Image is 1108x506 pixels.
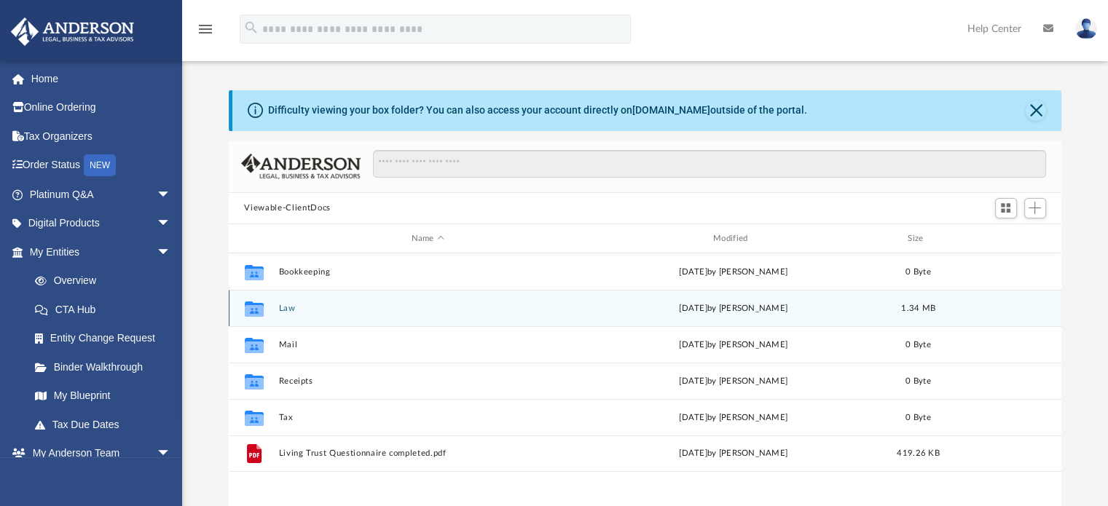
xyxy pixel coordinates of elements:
[1026,100,1046,121] button: Close
[278,376,577,386] button: Receipts
[84,154,116,176] div: NEW
[268,103,807,118] div: Difficulty viewing your box folder? You can also access your account directly on outside of the p...
[157,439,186,469] span: arrow_drop_down
[905,268,931,276] span: 0 Byte
[278,340,577,349] button: Mail
[278,413,577,422] button: Tax
[584,232,883,245] div: Modified
[235,232,271,245] div: id
[157,209,186,239] span: arrow_drop_down
[157,180,186,210] span: arrow_drop_down
[373,150,1045,178] input: Search files and folders
[278,304,577,313] button: Law
[584,375,882,388] div: [DATE] by [PERSON_NAME]
[197,20,214,38] i: menu
[584,448,882,461] div: [DATE] by [PERSON_NAME]
[905,414,931,422] span: 0 Byte
[20,352,193,382] a: Binder Walkthrough
[7,17,138,46] img: Anderson Advisors Platinum Portal
[905,341,931,349] span: 0 Byte
[1075,18,1097,39] img: User Pic
[954,232,1056,245] div: id
[20,266,193,296] a: Overview
[10,122,193,151] a: Tax Organizers
[584,411,882,424] div: [DATE] by [PERSON_NAME]
[10,209,193,238] a: Digital Productsarrow_drop_down
[897,450,939,458] span: 419.26 KB
[243,20,259,36] i: search
[20,410,193,439] a: Tax Due Dates
[157,237,186,267] span: arrow_drop_down
[278,449,577,459] button: Living Trust Questionnaire completed.pdf
[10,439,186,468] a: My Anderson Teamarrow_drop_down
[197,28,214,38] a: menu
[10,64,193,93] a: Home
[901,304,935,312] span: 1.34 MB
[1024,198,1046,218] button: Add
[10,93,193,122] a: Online Ordering
[632,104,710,116] a: [DOMAIN_NAME]
[10,151,193,181] a: Order StatusNEW
[10,180,193,209] a: Platinum Q&Aarrow_drop_down
[584,302,882,315] div: [DATE] by [PERSON_NAME]
[20,324,193,353] a: Entity Change Request
[10,237,193,266] a: My Entitiesarrow_drop_down
[20,382,186,411] a: My Blueprint
[995,198,1017,218] button: Switch to Grid View
[244,202,330,215] button: Viewable-ClientDocs
[20,295,193,324] a: CTA Hub
[278,267,577,277] button: Bookkeeping
[905,377,931,385] span: 0 Byte
[584,339,882,352] div: [DATE] by [PERSON_NAME]
[278,232,577,245] div: Name
[889,232,947,245] div: Size
[584,266,882,279] div: [DATE] by [PERSON_NAME]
